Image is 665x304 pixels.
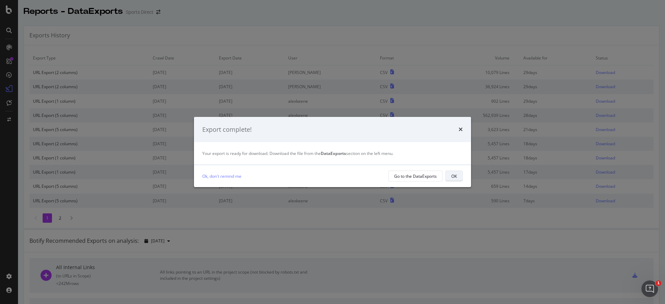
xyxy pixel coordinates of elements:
[641,280,658,297] iframe: Intercom live chat
[394,173,437,179] div: Go to the DataExports
[321,150,393,156] span: section on the left menu.
[451,173,457,179] div: OK
[388,171,443,182] button: Go to the DataExports
[202,125,252,134] div: Export complete!
[656,280,661,286] span: 1
[202,173,241,180] a: Ok, don't remind me
[321,150,346,156] strong: DataExports
[202,150,463,156] div: Your export is ready for download. Download the file from the
[459,125,463,134] div: times
[194,117,471,187] div: modal
[445,171,463,182] button: OK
